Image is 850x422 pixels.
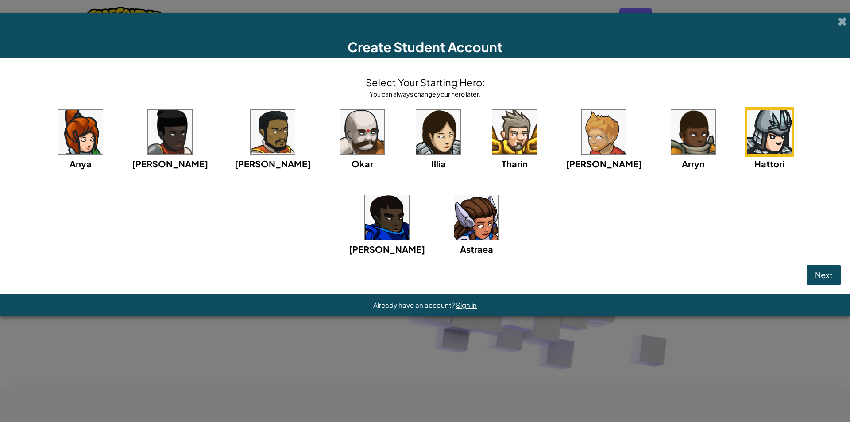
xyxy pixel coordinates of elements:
[70,158,92,169] span: Anya
[416,110,460,154] img: portrait.png
[815,270,833,280] span: Next
[58,110,103,154] img: portrait.png
[456,301,477,309] a: Sign in
[132,158,208,169] span: [PERSON_NAME]
[807,265,841,285] button: Next
[754,158,784,169] span: Hattori
[431,158,446,169] span: Illia
[582,110,626,154] img: portrait.png
[747,110,792,154] img: portrait.png
[366,89,485,98] div: You can always change your hero later.
[460,244,493,255] span: Astraea
[235,158,311,169] span: [PERSON_NAME]
[148,110,192,154] img: portrait.png
[492,110,537,154] img: portrait.png
[373,301,456,309] span: Already have an account?
[671,110,715,154] img: portrait.png
[352,158,373,169] span: Okar
[566,158,642,169] span: [PERSON_NAME]
[502,158,528,169] span: Tharin
[366,75,485,89] h4: Select Your Starting Hero:
[349,244,425,255] span: [PERSON_NAME]
[251,110,295,154] img: portrait.png
[682,158,705,169] span: Arryn
[365,195,409,240] img: portrait.png
[454,195,498,240] img: portrait.png
[340,110,384,154] img: portrait.png
[348,39,502,55] span: Create Student Account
